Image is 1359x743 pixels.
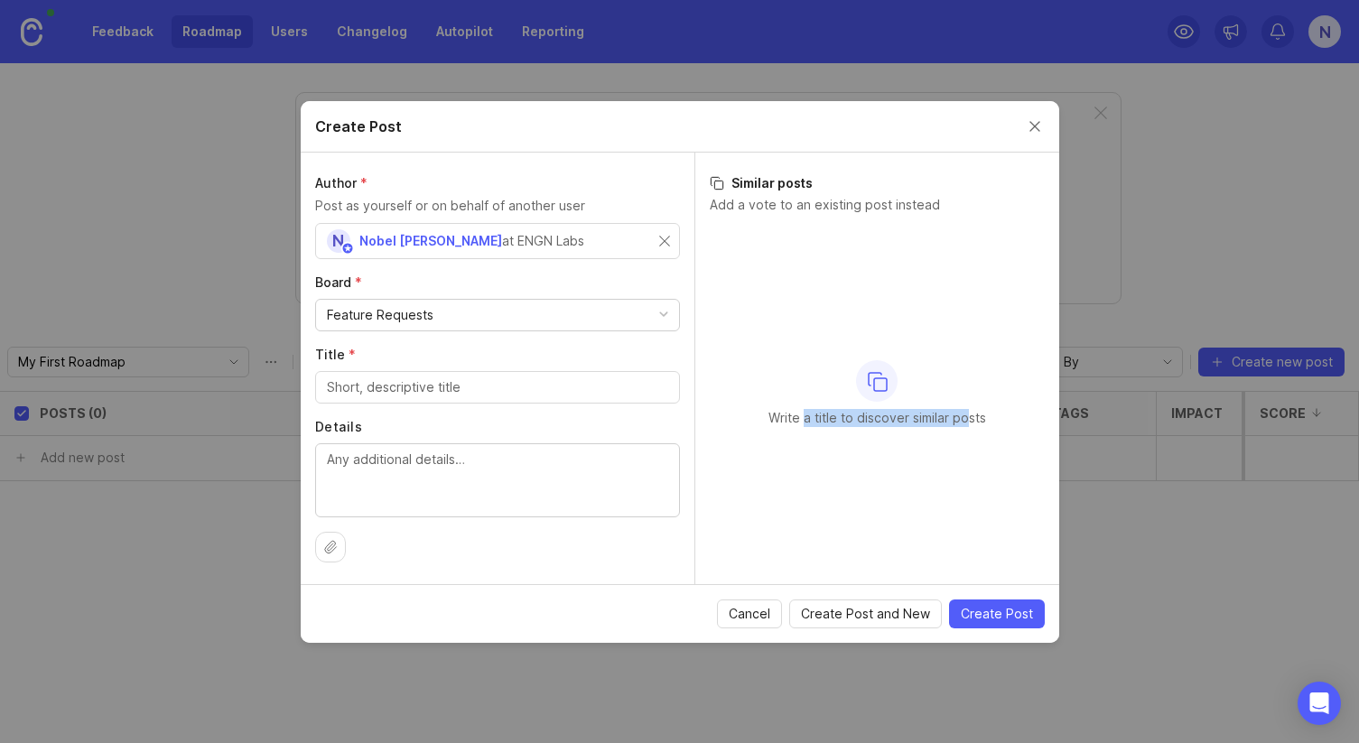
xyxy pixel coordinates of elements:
[327,377,668,397] input: Short, descriptive title
[710,196,1045,214] p: Add a vote to an existing post instead
[340,241,354,255] img: member badge
[768,409,986,427] p: Write a title to discover similar posts
[949,599,1045,628] button: Create Post
[710,174,1045,192] h3: Similar posts
[502,231,584,251] div: at ENGN Labs
[327,229,350,253] div: N
[315,274,362,290] span: Board (required)
[315,418,680,436] label: Details
[1025,116,1045,136] button: Close create post modal
[327,305,433,325] div: Feature Requests
[315,347,356,362] span: Title (required)
[359,233,502,248] span: Nobel [PERSON_NAME]
[315,196,680,216] p: Post as yourself or on behalf of another user
[789,599,942,628] button: Create Post and New
[961,605,1033,623] span: Create Post
[729,605,770,623] span: Cancel
[717,599,782,628] button: Cancel
[315,175,368,190] span: Author (required)
[801,605,930,623] span: Create Post and New
[315,116,402,137] h2: Create Post
[1298,682,1341,725] div: Open Intercom Messenger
